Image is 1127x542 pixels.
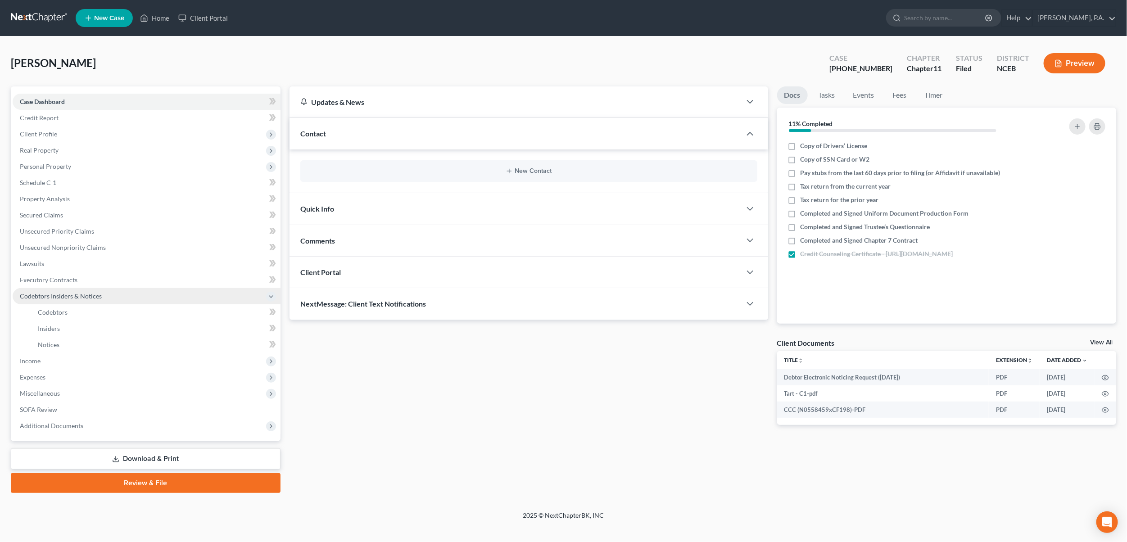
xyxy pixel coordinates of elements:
span: Notices [38,341,59,348]
span: Completed and Signed Trustee’s Questionnaire [801,222,930,231]
a: Home [136,10,174,26]
a: Case Dashboard [13,94,281,110]
div: Status [956,53,982,63]
td: Debtor Electronic Noticing Request ([DATE]) [777,369,989,385]
span: Copy of Drivers’ License [801,141,868,150]
span: Codebtors [38,308,68,316]
span: Pay stubs from the last 60 days prior to filing (or Affidavit if unavailable) [801,168,1000,177]
span: Secured Claims [20,211,63,219]
span: Client Profile [20,130,57,138]
span: Credit Report [20,114,59,122]
span: Client Portal [300,268,341,276]
span: Property Analysis [20,195,70,203]
a: Unsecured Nonpriority Claims [13,239,281,256]
a: Review & File [11,473,281,493]
span: Income [20,357,41,365]
td: [DATE] [1040,385,1095,402]
a: Extensionunfold_more [996,357,1032,363]
a: Unsecured Priority Claims [13,223,281,239]
td: PDF [989,385,1040,402]
span: Completed and Signed Chapter 7 Contract [801,236,918,245]
a: Client Portal [174,10,232,26]
a: SOFA Review [13,402,281,418]
a: View All [1090,339,1113,346]
span: Completed and Signed Uniform Document Production Form [801,209,969,218]
td: CCC (N0558459xCF198)-PDF [777,402,989,418]
span: Credit Counseling Certificate - [URL][DOMAIN_NAME] [801,249,953,258]
a: Notices [31,337,281,353]
a: Events [846,86,882,104]
div: Updates & News [300,97,730,107]
a: Insiders [31,321,281,337]
a: Property Analysis [13,191,281,207]
input: Search by name... [904,9,987,26]
td: PDF [989,369,1040,385]
i: unfold_more [798,358,804,363]
a: Tasks [811,86,842,104]
span: New Case [94,15,124,22]
div: Filed [956,63,982,74]
a: Schedule C-1 [13,175,281,191]
span: Contact [300,129,326,138]
span: SOFA Review [20,406,57,413]
span: Comments [300,236,335,245]
a: Executory Contracts [13,272,281,288]
span: Copy of SSN Card or W2 [801,155,870,164]
button: New Contact [308,167,750,175]
span: Additional Documents [20,422,83,429]
a: Codebtors [31,304,281,321]
div: District [997,53,1029,63]
a: Timer [918,86,950,104]
a: Docs [777,86,808,104]
div: Open Intercom Messenger [1096,511,1118,533]
td: [DATE] [1040,402,1095,418]
td: Tart - C1-pdf [777,385,989,402]
span: Unsecured Nonpriority Claims [20,244,106,251]
span: Case Dashboard [20,98,65,105]
span: Real Property [20,146,59,154]
span: Quick Info [300,204,334,213]
span: Schedule C-1 [20,179,56,186]
td: PDF [989,402,1040,418]
span: [PERSON_NAME] [11,56,96,69]
span: Expenses [20,373,45,381]
span: Codebtors Insiders & Notices [20,292,102,300]
a: Lawsuits [13,256,281,272]
span: Insiders [38,325,60,332]
a: Fees [885,86,914,104]
strong: 11% Completed [789,120,833,127]
a: [PERSON_NAME], P.A. [1033,10,1116,26]
div: 2025 © NextChapterBK, INC [307,511,820,527]
span: Executory Contracts [20,276,77,284]
div: Client Documents [777,338,835,348]
a: Download & Print [11,448,281,470]
span: Unsecured Priority Claims [20,227,94,235]
span: Miscellaneous [20,389,60,397]
div: Chapter [907,53,941,63]
a: Date Added expand_more [1047,357,1087,363]
i: unfold_more [1027,358,1032,363]
span: Personal Property [20,163,71,170]
span: Lawsuits [20,260,44,267]
span: NextMessage: Client Text Notifications [300,299,426,308]
div: NCEB [997,63,1029,74]
button: Preview [1044,53,1105,73]
span: Tax return from the current year [801,182,891,191]
a: Secured Claims [13,207,281,223]
div: Case [829,53,892,63]
div: Chapter [907,63,941,74]
a: Credit Report [13,110,281,126]
span: 11 [933,64,941,72]
a: Titleunfold_more [784,357,804,363]
td: [DATE] [1040,369,1095,385]
i: expand_more [1082,358,1087,363]
a: Help [1002,10,1032,26]
span: Tax return for the prior year [801,195,879,204]
div: [PHONE_NUMBER] [829,63,892,74]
